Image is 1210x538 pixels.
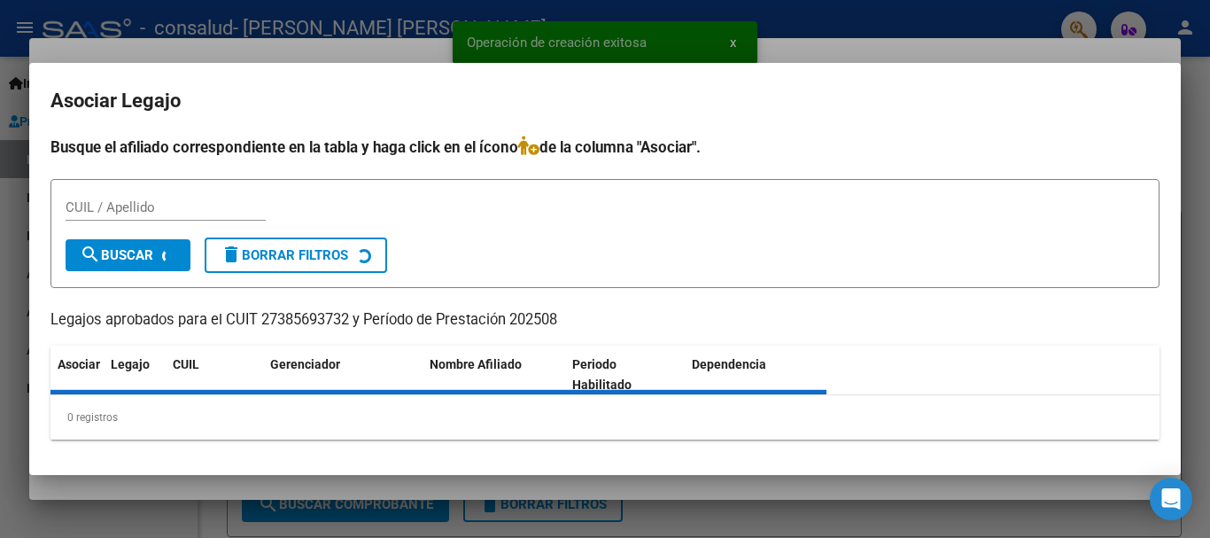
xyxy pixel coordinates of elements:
datatable-header-cell: Periodo Habilitado [565,346,685,404]
datatable-header-cell: Nombre Afiliado [423,346,565,404]
span: Buscar [80,247,153,263]
span: CUIL [173,357,199,371]
h2: Asociar Legajo [50,84,1160,118]
datatable-header-cell: CUIL [166,346,263,404]
span: Nombre Afiliado [430,357,522,371]
datatable-header-cell: Dependencia [685,346,827,404]
span: Gerenciador [270,357,340,371]
datatable-header-cell: Asociar [50,346,104,404]
div: Open Intercom Messenger [1150,478,1192,520]
button: Borrar Filtros [205,238,387,273]
mat-icon: search [80,244,101,265]
p: Legajos aprobados para el CUIT 27385693732 y Período de Prestación 202508 [50,309,1160,331]
span: Borrar Filtros [221,247,348,263]
span: Legajo [111,357,150,371]
span: Dependencia [692,357,766,371]
div: 0 registros [50,395,1160,440]
button: Buscar [66,239,190,271]
span: Periodo Habilitado [572,357,632,392]
span: Asociar [58,357,100,371]
datatable-header-cell: Legajo [104,346,166,404]
datatable-header-cell: Gerenciador [263,346,423,404]
mat-icon: delete [221,244,242,265]
h4: Busque el afiliado correspondiente en la tabla y haga click en el ícono de la columna "Asociar". [50,136,1160,159]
